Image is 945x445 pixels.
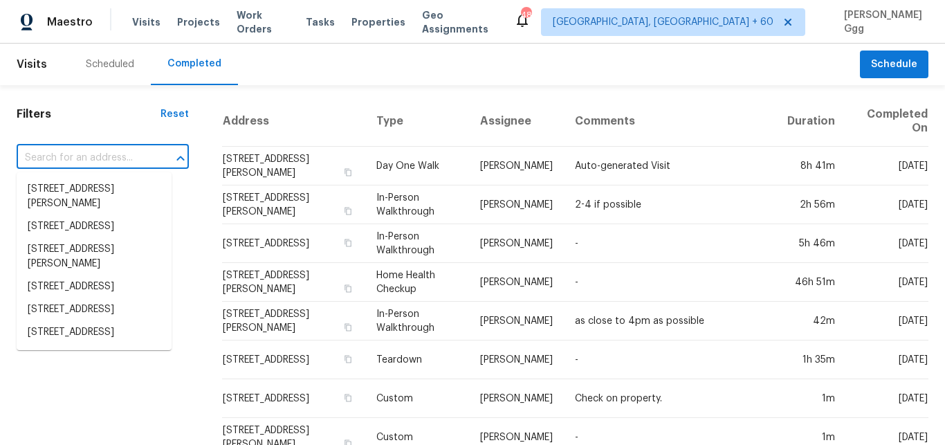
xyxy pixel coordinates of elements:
td: [DATE] [846,302,928,340]
td: In-Person Walkthrough [365,302,470,340]
h1: Filters [17,107,160,121]
td: [PERSON_NAME] [469,340,564,379]
li: [STREET_ADDRESS][PERSON_NAME] [17,344,172,381]
td: In-Person Walkthrough [365,224,470,263]
span: Schedule [871,56,917,73]
td: [STREET_ADDRESS][PERSON_NAME] [222,185,365,224]
span: [GEOGRAPHIC_DATA], [GEOGRAPHIC_DATA] + 60 [553,15,773,29]
td: [STREET_ADDRESS] [222,224,365,263]
div: Completed [167,57,221,71]
td: [STREET_ADDRESS][PERSON_NAME] [222,147,365,185]
td: 1m [776,379,846,418]
td: - [564,263,776,302]
div: Reset [160,107,189,121]
td: - [564,340,776,379]
td: Day One Walk [365,147,470,185]
td: In-Person Walkthrough [365,185,470,224]
span: Projects [177,15,220,29]
td: 2-4 if possible [564,185,776,224]
span: Maestro [47,15,93,29]
th: Address [222,96,365,147]
td: 46h 51m [776,263,846,302]
td: [DATE] [846,147,928,185]
button: Copy Address [342,282,354,295]
th: Comments [564,96,776,147]
td: [PERSON_NAME] [469,147,564,185]
div: 486 [521,8,531,22]
td: [STREET_ADDRESS] [222,340,365,379]
th: Completed On [846,96,928,147]
span: [PERSON_NAME] Ggg [838,8,924,36]
td: 1h 35m [776,340,846,379]
li: [STREET_ADDRESS] [17,275,172,298]
td: [DATE] [846,379,928,418]
td: Check on property. [564,379,776,418]
td: [DATE] [846,340,928,379]
td: [STREET_ADDRESS] [222,379,365,418]
td: Custom [365,379,470,418]
td: 5h 46m [776,224,846,263]
td: [PERSON_NAME] [469,263,564,302]
td: as close to 4pm as possible [564,302,776,340]
button: Schedule [860,51,928,79]
span: Visits [17,49,47,80]
td: 42m [776,302,846,340]
span: Work Orders [237,8,289,36]
button: Copy Address [342,237,354,249]
td: Auto-generated Visit [564,147,776,185]
span: Tasks [306,17,335,27]
div: Scheduled [86,57,134,71]
span: Visits [132,15,160,29]
button: Copy Address [342,353,354,365]
button: Copy Address [342,392,354,404]
td: Teardown [365,340,470,379]
td: [PERSON_NAME] [469,185,564,224]
td: [PERSON_NAME] [469,302,564,340]
th: Assignee [469,96,564,147]
li: [STREET_ADDRESS] [17,321,172,344]
span: Geo Assignments [422,8,497,36]
th: Duration [776,96,846,147]
td: [DATE] [846,224,928,263]
li: [STREET_ADDRESS] [17,298,172,321]
td: [PERSON_NAME] [469,224,564,263]
td: 2h 56m [776,185,846,224]
td: - [564,224,776,263]
td: Home Health Checkup [365,263,470,302]
button: Copy Address [342,321,354,334]
td: 8h 41m [776,147,846,185]
td: [STREET_ADDRESS][PERSON_NAME] [222,263,365,302]
button: Close [171,149,190,168]
td: [PERSON_NAME] [469,379,564,418]
button: Copy Address [342,166,354,179]
td: [DATE] [846,185,928,224]
button: Copy Address [342,205,354,217]
li: [STREET_ADDRESS] [17,215,172,238]
th: Type [365,96,470,147]
input: Search for an address... [17,147,150,169]
td: [STREET_ADDRESS][PERSON_NAME] [222,302,365,340]
span: Properties [351,15,405,29]
td: [DATE] [846,263,928,302]
li: [STREET_ADDRESS][PERSON_NAME] [17,238,172,275]
li: [STREET_ADDRESS][PERSON_NAME] [17,178,172,215]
